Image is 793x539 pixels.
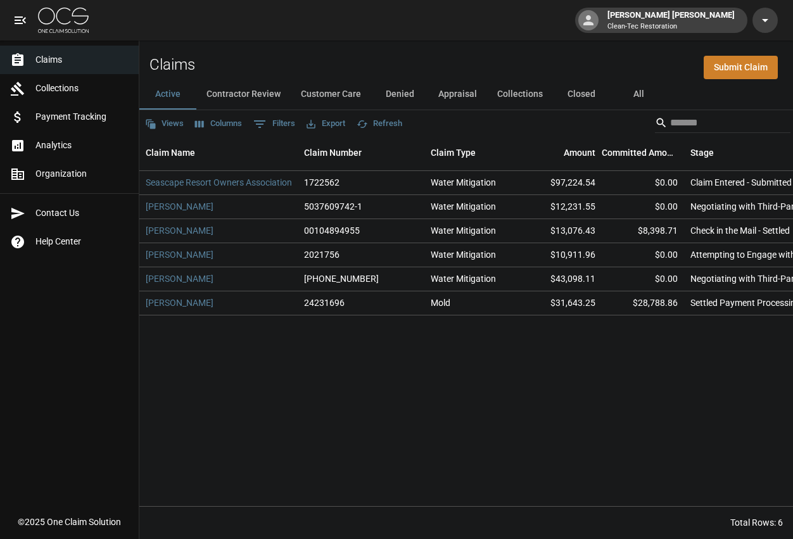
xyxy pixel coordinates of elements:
div: $0.00 [602,195,684,219]
span: Contact Us [35,206,129,220]
span: Organization [35,167,129,181]
div: Total Rows: 6 [730,516,783,529]
div: Claim Type [424,135,519,170]
button: Customer Care [291,79,371,110]
span: Analytics [35,139,129,152]
span: Help Center [35,235,129,248]
div: 5037609742-1 [304,200,362,213]
button: open drawer [8,8,33,33]
a: [PERSON_NAME] [146,248,213,261]
div: Water Mitigation [431,176,496,189]
div: Claim Number [298,135,424,170]
div: Stage [690,135,714,170]
button: Appraisal [428,79,487,110]
div: $43,098.11 [519,267,602,291]
a: [PERSON_NAME] [146,224,213,237]
button: Closed [553,79,610,110]
button: Export [303,114,348,134]
div: Water Mitigation [431,248,496,261]
div: dynamic tabs [139,79,793,110]
h2: Claims [149,56,195,74]
div: Water Mitigation [431,200,496,213]
a: Seascape Resort Owners Association [146,176,292,189]
div: Water Mitigation [431,224,496,237]
span: Collections [35,82,129,95]
div: 1722562 [304,176,339,189]
div: Search [655,113,790,136]
div: [PERSON_NAME] [PERSON_NAME] [602,9,740,32]
div: Claim Number [304,135,362,170]
div: Committed Amount [602,135,684,170]
div: Claim Name [146,135,195,170]
div: Claim Name [139,135,298,170]
div: $0.00 [602,171,684,195]
div: Water Mitigation [431,272,496,285]
button: Active [139,79,196,110]
button: Views [142,114,187,134]
span: Claims [35,53,129,67]
div: 2021756 [304,248,339,261]
button: Denied [371,79,428,110]
div: $31,643.25 [519,291,602,315]
button: Refresh [353,114,405,134]
div: 1006-18-2882 [304,272,379,285]
div: $97,224.54 [519,171,602,195]
button: Collections [487,79,553,110]
div: Mold [431,296,450,309]
div: 24231696 [304,296,345,309]
div: $0.00 [602,267,684,291]
button: Select columns [192,114,245,134]
div: $10,911.96 [519,243,602,267]
div: $8,398.71 [602,219,684,243]
div: $0.00 [602,243,684,267]
img: ocs-logo-white-transparent.png [38,8,89,33]
div: $28,788.86 [602,291,684,315]
div: $13,076.43 [519,219,602,243]
div: 00104894955 [304,224,360,237]
div: Claim Type [431,135,476,170]
div: Amount [519,135,602,170]
span: Payment Tracking [35,110,129,124]
div: $12,231.55 [519,195,602,219]
div: Amount [564,135,595,170]
button: Show filters [250,114,298,134]
button: Contractor Review [196,79,291,110]
p: Clean-Tec Restoration [607,22,735,32]
a: [PERSON_NAME] [146,296,213,309]
a: Submit Claim [704,56,778,79]
a: [PERSON_NAME] [146,272,213,285]
a: [PERSON_NAME] [146,200,213,213]
div: Check in the Mail - Settled [690,224,790,237]
button: All [610,79,667,110]
div: Committed Amount [602,135,678,170]
div: © 2025 One Claim Solution [18,516,121,528]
